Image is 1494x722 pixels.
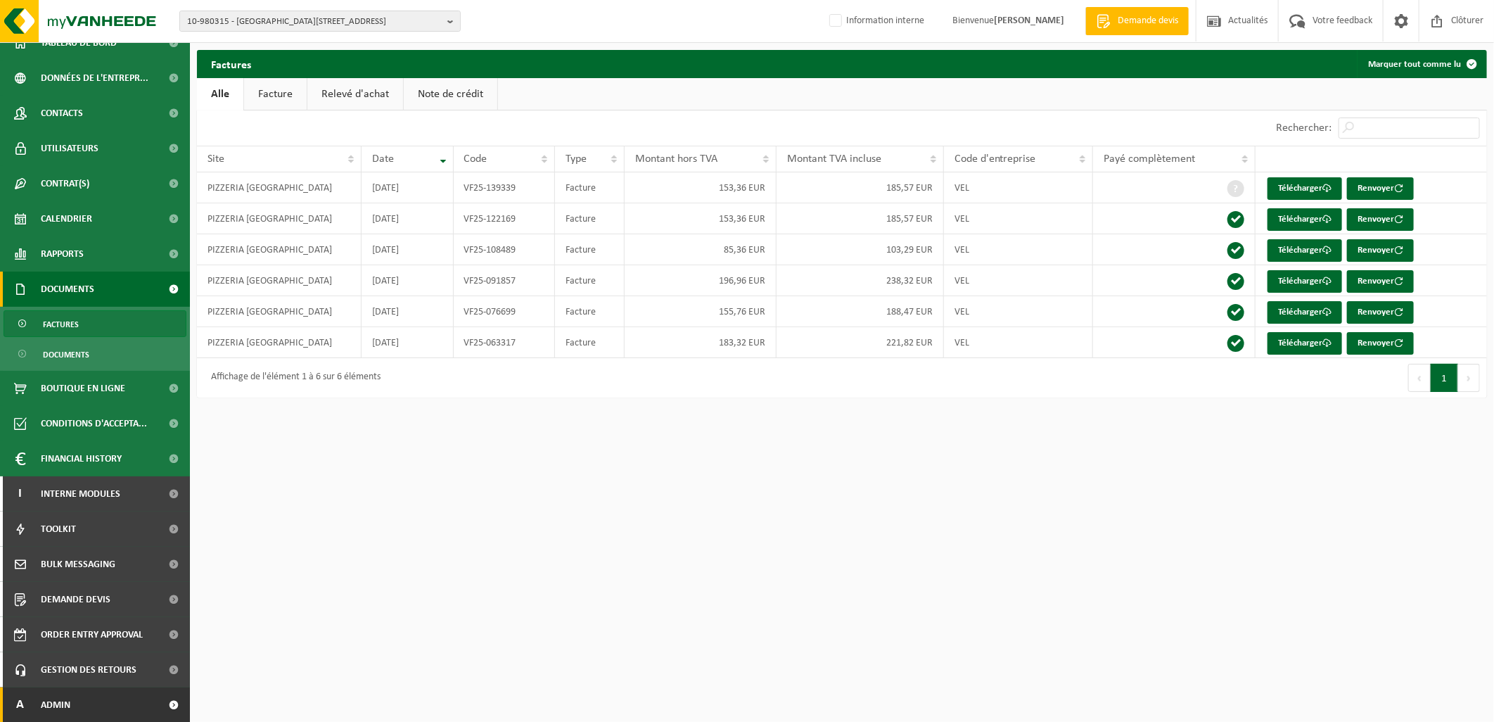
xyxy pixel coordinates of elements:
button: Renvoyer [1347,332,1414,355]
span: 10-980315 - [GEOGRAPHIC_DATA][STREET_ADDRESS] [187,11,442,32]
span: Tableau de bord [41,25,117,61]
td: Facture [555,296,625,327]
td: VEL [944,203,1093,234]
a: Documents [4,341,186,367]
td: PIZZERIA [GEOGRAPHIC_DATA] [197,265,362,296]
a: Télécharger [1268,332,1342,355]
span: Payé complètement [1104,153,1195,165]
td: 185,57 EUR [777,203,944,234]
span: Calendrier [41,201,92,236]
td: PIZZERIA [GEOGRAPHIC_DATA] [197,203,362,234]
td: VF25-076699 [454,296,555,327]
td: Facture [555,172,625,203]
a: Télécharger [1268,177,1342,200]
td: VEL [944,172,1093,203]
td: 153,36 EUR [625,172,776,203]
td: VEL [944,296,1093,327]
td: 153,36 EUR [625,203,776,234]
td: Facture [555,234,625,265]
td: [DATE] [362,296,454,327]
span: Montant TVA incluse [787,153,881,165]
button: Marquer tout comme lu [1357,50,1486,78]
span: Demande devis [41,582,110,617]
span: Conditions d'accepta... [41,406,147,441]
td: Facture [555,265,625,296]
td: 196,96 EUR [625,265,776,296]
td: 185,57 EUR [777,172,944,203]
td: VF25-139339 [454,172,555,203]
label: Information interne [826,11,924,32]
span: Financial History [41,441,122,476]
td: 183,32 EUR [625,327,776,358]
span: Données de l'entrepr... [41,61,148,96]
h2: Factures [197,50,265,77]
button: Renvoyer [1347,239,1414,262]
td: VF25-091857 [454,265,555,296]
td: PIZZERIA [GEOGRAPHIC_DATA] [197,234,362,265]
td: 188,47 EUR [777,296,944,327]
span: Documents [43,341,89,368]
td: VEL [944,234,1093,265]
td: VF25-108489 [454,234,555,265]
button: Renvoyer [1347,177,1414,200]
label: Rechercher: [1276,123,1332,134]
a: Demande devis [1085,7,1189,35]
td: VEL [944,327,1093,358]
span: Interne modules [41,476,120,512]
td: VEL [944,265,1093,296]
span: Bulk Messaging [41,547,115,582]
a: Télécharger [1268,208,1342,231]
a: Relevé d'achat [307,78,403,110]
span: Code d'entreprise [954,153,1036,165]
a: Factures [4,310,186,337]
td: [DATE] [362,234,454,265]
div: Affichage de l'élément 1 à 6 sur 6 éléments [204,365,381,391]
td: VF25-063317 [454,327,555,358]
td: PIZZERIA [GEOGRAPHIC_DATA] [197,327,362,358]
strong: [PERSON_NAME] [994,15,1064,26]
td: 221,82 EUR [777,327,944,358]
td: [DATE] [362,327,454,358]
span: Gestion des retours [41,652,136,688]
a: Télécharger [1268,270,1342,293]
a: Alle [197,78,243,110]
button: 10-980315 - [GEOGRAPHIC_DATA][STREET_ADDRESS] [179,11,461,32]
a: Facture [244,78,307,110]
a: Télécharger [1268,239,1342,262]
span: Order entry approval [41,617,143,652]
td: PIZZERIA [GEOGRAPHIC_DATA] [197,172,362,203]
td: VF25-122169 [454,203,555,234]
span: Boutique en ligne [41,371,125,406]
td: [DATE] [362,203,454,234]
span: Montant hors TVA [635,153,717,165]
td: 85,36 EUR [625,234,776,265]
span: Utilisateurs [41,131,98,166]
span: Rapports [41,236,84,272]
td: 155,76 EUR [625,296,776,327]
span: Date [372,153,394,165]
button: Next [1458,364,1480,392]
span: Code [464,153,487,165]
span: Contacts [41,96,83,131]
span: Demande devis [1114,14,1182,28]
a: Télécharger [1268,301,1342,324]
button: Renvoyer [1347,270,1414,293]
td: 238,32 EUR [777,265,944,296]
button: Previous [1408,364,1431,392]
span: Site [207,153,224,165]
td: Facture [555,327,625,358]
span: Contrat(s) [41,166,89,201]
button: Renvoyer [1347,208,1414,231]
span: I [14,476,27,512]
td: [DATE] [362,265,454,296]
td: Facture [555,203,625,234]
a: Note de crédit [404,78,497,110]
td: PIZZERIA [GEOGRAPHIC_DATA] [197,296,362,327]
td: 103,29 EUR [777,234,944,265]
span: Type [566,153,587,165]
button: Renvoyer [1347,301,1414,324]
span: Documents [41,272,94,307]
span: Toolkit [41,512,76,547]
td: [DATE] [362,172,454,203]
span: Factures [43,311,79,338]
